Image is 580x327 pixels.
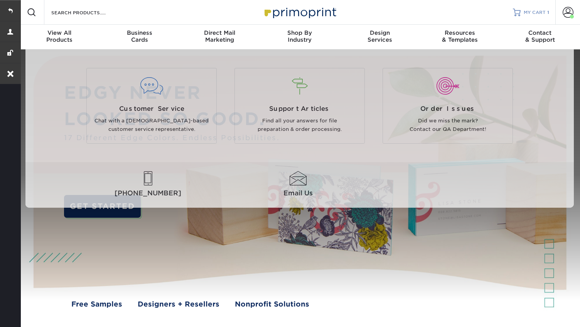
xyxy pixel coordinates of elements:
[19,25,99,49] a: View AllProducts
[547,10,549,15] span: 1
[420,25,500,49] a: Resources& Templates
[99,25,180,49] a: BusinessCards
[83,68,220,144] a: Customer Service Chat with a [DEMOGRAPHIC_DATA]-based customer service representative.
[241,117,359,134] p: Find all your answers for file preparation & order processing.
[235,299,309,309] a: Nonprofit Solutions
[260,29,340,43] div: Industry
[51,8,126,17] input: SEARCH PRODUCTS.....
[19,29,99,36] span: View All
[74,188,221,198] span: [PHONE_NUMBER]
[260,25,340,49] a: Shop ByIndustry
[260,29,340,36] span: Shop By
[379,68,516,144] a: Order Issues Did we miss the mark? Contact our QA Department!
[99,29,180,43] div: Cards
[231,68,368,144] a: Support Articles Find all your answers for file preparation & order processing.
[74,171,221,198] a: [PHONE_NUMBER]
[19,29,99,43] div: Products
[224,171,371,198] a: Email Us
[389,117,507,134] p: Did we miss the mark? Contact our QA Department!
[420,29,500,36] span: Resources
[179,25,260,49] a: Direct MailMarketing
[340,29,420,36] span: Design
[500,29,580,36] span: Contact
[224,188,371,198] span: Email Us
[138,299,219,309] a: Designers + Resellers
[389,104,507,114] span: Order Issues
[420,29,500,43] div: & Templates
[340,25,420,49] a: DesignServices
[93,117,211,134] p: Chat with a [DEMOGRAPHIC_DATA]-based customer service representative.
[261,4,338,20] img: Primoprint
[99,29,180,36] span: Business
[340,29,420,43] div: Services
[179,29,260,36] span: Direct Mail
[524,9,546,16] span: MY CART
[500,29,580,43] div: & Support
[179,29,260,43] div: Marketing
[241,104,359,114] span: Support Articles
[500,25,580,49] a: Contact& Support
[93,104,211,114] span: Customer Service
